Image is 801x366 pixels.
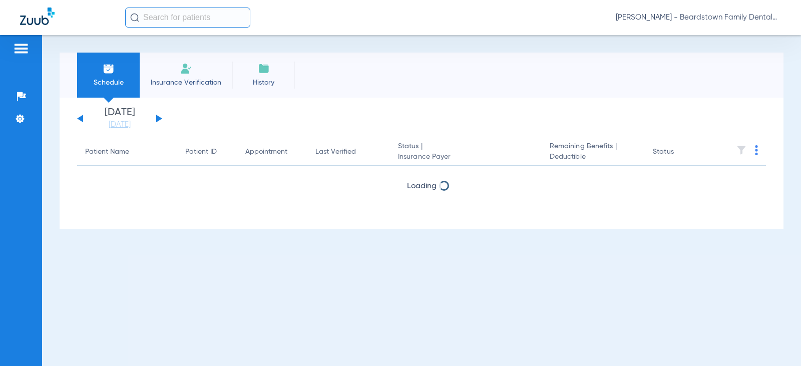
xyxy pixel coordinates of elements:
div: Last Verified [315,147,356,157]
span: Deductible [550,152,637,162]
th: Status [645,138,712,166]
th: Remaining Benefits | [542,138,645,166]
img: Zuub Logo [20,8,55,25]
div: Patient ID [185,147,217,157]
img: group-dot-blue.svg [755,145,758,155]
span: Insurance Verification [147,78,225,88]
span: [PERSON_NAME] - Beardstown Family Dental [616,13,781,23]
img: hamburger-icon [13,43,29,55]
span: Loading [407,182,437,190]
div: Appointment [245,147,299,157]
img: Manual Insurance Verification [180,63,192,75]
span: History [240,78,287,88]
img: Schedule [103,63,115,75]
div: Patient ID [185,147,229,157]
li: [DATE] [90,108,150,130]
input: Search for patients [125,8,250,28]
img: Search Icon [130,13,139,22]
span: Insurance Payer [398,152,534,162]
div: Patient Name [85,147,129,157]
div: Patient Name [85,147,169,157]
div: Last Verified [315,147,382,157]
a: [DATE] [90,120,150,130]
th: Status | [390,138,542,166]
img: History [258,63,270,75]
span: Schedule [85,78,132,88]
div: Appointment [245,147,287,157]
img: filter.svg [736,145,746,155]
